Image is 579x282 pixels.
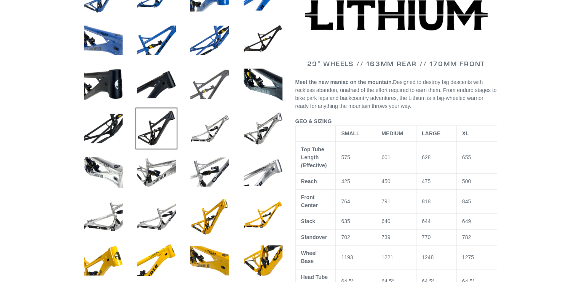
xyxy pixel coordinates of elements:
td: 649 [456,214,497,230]
td: 782 [456,230,497,246]
img: Load image into Gallery viewer, LITHIUM - Frameset [242,196,284,238]
td: 764 [336,190,376,214]
img: Load image into Gallery viewer, LITHIUM - Frameset [136,240,177,282]
td: 845 [456,190,497,214]
img: Load image into Gallery viewer, LITHIUM - Frameset [136,108,177,149]
td: 1275 [456,246,497,269]
img: Load image into Gallery viewer, LITHIUM - Frameset [189,63,231,105]
img: Load image into Gallery viewer, LITHIUM - Frameset [82,108,124,149]
span: Standover [301,234,327,240]
img: Load image into Gallery viewer, LITHIUM - Frameset [136,63,177,105]
img: Load image into Gallery viewer, LITHIUM - Frameset [82,63,124,105]
span: Designed to destroy big descents with reckless abandon, unafraid of the effort required to earn t... [295,79,497,109]
span: MEDIUM [381,130,403,136]
img: Load image into Gallery viewer, LITHIUM - Frameset [82,240,124,282]
td: 655 [456,142,497,174]
td: 628 [416,142,456,174]
td: 702 [336,230,376,246]
td: 475 [416,174,456,190]
span: Top Tube Length (Effective) [301,146,327,168]
img: Load image into Gallery viewer, LITHIUM - Frameset [82,152,124,193]
td: 1193 [336,246,376,269]
img: Load image into Gallery viewer, LITHIUM - Frameset [136,19,177,61]
img: Load image into Gallery viewer, LITHIUM - Frameset [82,19,124,61]
img: Load image into Gallery viewer, LITHIUM - Frameset [189,19,231,61]
img: Load image into Gallery viewer, LITHIUM - Frameset [189,108,231,149]
td: 1248 [416,246,456,269]
img: Load image into Gallery viewer, LITHIUM - Frameset [242,63,284,105]
span: . [410,103,411,109]
span: SMALL [341,130,359,136]
span: From enduro stages to bike park laps and backcountry adventures, the Lithium is a big-wheeled war... [295,87,497,109]
img: Load image into Gallery viewer, LITHIUM - Frameset [189,196,231,238]
td: 640 [376,214,416,230]
td: 425 [336,174,376,190]
b: Meet the new maniac on the mountain. [295,79,393,85]
img: Load image into Gallery viewer, LITHIUM - Frameset [189,152,231,193]
span: Reach [301,178,317,184]
td: 818 [416,190,456,214]
span: GEO & SIZING [295,118,332,124]
td: 644 [416,214,456,230]
span: LARGE [422,130,440,136]
img: Load image into Gallery viewer, LITHIUM - Frameset [242,240,284,282]
td: 770 [416,230,456,246]
td: 500 [456,174,497,190]
td: 575 [336,142,376,174]
img: Load image into Gallery viewer, LITHIUM - Frameset [82,196,124,238]
span: 29" WHEELS // 163mm REAR // 170mm FRONT [307,59,485,68]
td: 1221 [376,246,416,269]
span: Stack [301,218,315,224]
span: Wheel Base [301,250,317,264]
img: Load image into Gallery viewer, LITHIUM - Frameset [189,240,231,282]
td: 601 [376,142,416,174]
td: 791 [376,190,416,214]
td: 450 [376,174,416,190]
span: 739 [381,234,390,240]
img: Load image into Gallery viewer, LITHIUM - Frameset [136,196,177,238]
span: XL [462,130,469,136]
img: Load image into Gallery viewer, LITHIUM - Frameset [242,19,284,61]
img: Load image into Gallery viewer, LITHIUM - Frameset [136,152,177,193]
span: Front Center [301,194,318,208]
img: Load image into Gallery viewer, LITHIUM - Frameset [242,108,284,149]
td: 635 [336,214,376,230]
img: Load image into Gallery viewer, LITHIUM - Frameset [242,152,284,193]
